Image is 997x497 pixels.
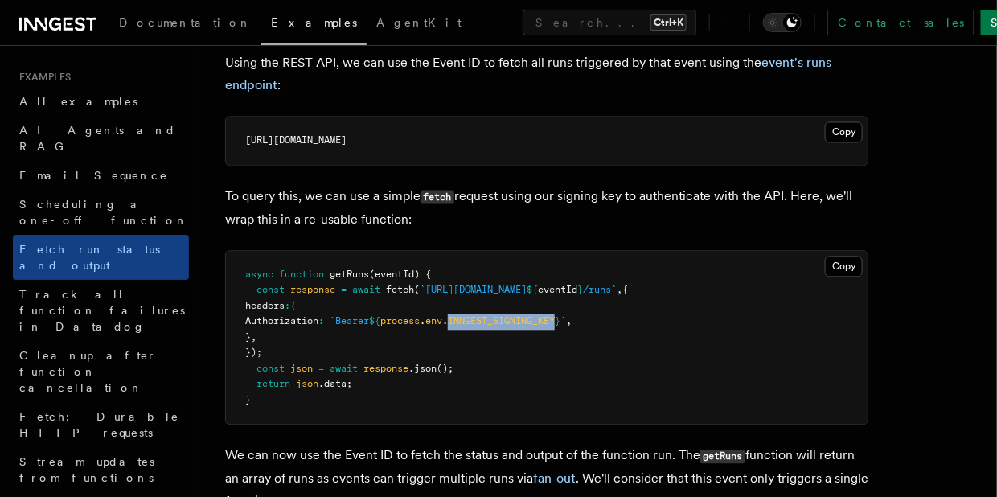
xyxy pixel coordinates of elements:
[19,455,154,484] span: Stream updates from functions
[341,284,347,295] span: =
[523,10,696,35] button: Search...Ctrl+K
[279,269,324,280] span: function
[19,243,160,272] span: Fetch run status and output
[330,269,369,280] span: getRuns
[380,315,420,327] span: process
[251,331,256,343] span: ,
[256,363,285,374] span: const
[420,284,527,295] span: `[URL][DOMAIN_NAME]
[256,378,290,389] span: return
[420,315,425,327] span: .
[245,331,251,343] span: }
[13,402,189,447] a: Fetch: Durable HTTP requests
[13,71,71,84] span: Examples
[13,235,189,280] a: Fetch run status and output
[560,315,566,327] span: `
[225,51,868,97] p: Using the REST API, we can use the Event ID to fetch all runs triggered by that event using the :
[19,95,137,108] span: All examples
[538,284,577,295] span: eventId
[119,16,252,29] span: Documentation
[13,161,189,190] a: Email Sequence
[271,16,357,29] span: Examples
[318,315,324,327] span: :
[245,347,262,358] span: });
[261,5,367,45] a: Examples
[13,190,189,235] a: Scheduling a one-off function
[555,315,560,327] span: }
[617,284,622,295] span: ,
[414,284,420,295] span: (
[19,349,157,394] span: Cleanup after function cancellation
[825,121,863,142] button: Copy
[13,87,189,116] a: All examples
[376,16,462,29] span: AgentKit
[19,198,188,227] span: Scheduling a one-off function
[425,315,442,327] span: env
[533,470,576,486] a: fan-out
[330,315,369,327] span: `Bearer
[330,363,358,374] span: await
[245,315,318,327] span: Authorization
[256,284,285,295] span: const
[566,315,572,327] span: ,
[19,124,176,153] span: AI Agents and RAG
[650,14,687,31] kbd: Ctrl+K
[19,169,168,182] span: Email Sequence
[363,363,408,374] span: response
[19,288,185,333] span: Track all function failures in Datadog
[13,116,189,161] a: AI Agents and RAG
[763,13,802,32] button: Toggle dark mode
[290,363,313,374] span: json
[442,315,448,327] span: .
[386,284,414,295] span: fetch
[13,447,189,492] a: Stream updates from functions
[408,363,437,374] span: .json
[13,341,189,402] a: Cleanup after function cancellation
[318,378,352,389] span: .data;
[827,10,974,35] a: Contact sales
[367,5,471,43] a: AgentKit
[527,284,538,295] span: ${
[290,284,335,295] span: response
[352,284,380,295] span: await
[19,410,179,439] span: Fetch: Durable HTTP requests
[296,378,318,389] span: json
[421,190,454,203] code: fetch
[290,300,296,311] span: {
[700,450,745,463] code: getRuns
[318,363,324,374] span: =
[285,300,290,311] span: :
[245,300,285,311] span: headers
[369,315,380,327] span: ${
[109,5,261,43] a: Documentation
[583,284,617,295] span: /runs`
[577,284,583,295] span: }
[13,280,189,341] a: Track all function failures in Datadog
[245,269,273,280] span: async
[245,394,251,405] span: }
[437,363,453,374] span: ();
[825,256,863,277] button: Copy
[448,315,555,327] span: INNGEST_SIGNING_KEY
[369,269,431,280] span: (eventId) {
[225,185,868,231] p: To query this, we can use a simple request using our signing key to authenticate with the API. He...
[622,284,628,295] span: {
[245,134,347,146] span: [URL][DOMAIN_NAME]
